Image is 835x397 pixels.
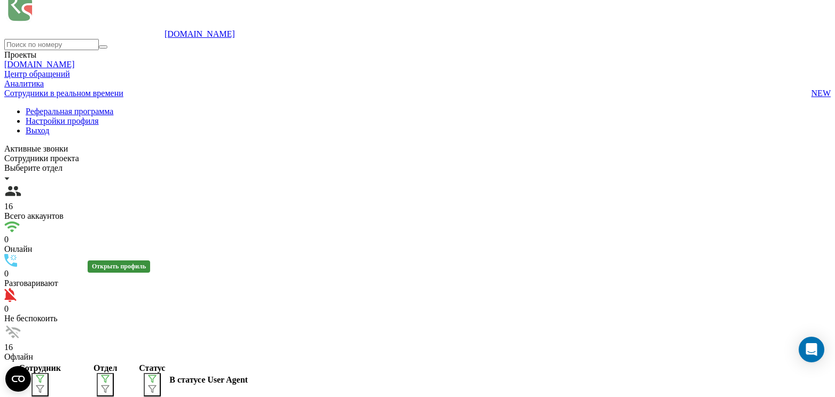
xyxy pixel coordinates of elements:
[4,69,70,78] a: Центр обращений
[4,144,831,154] div: Активные звонки
[207,375,248,385] div: User Agent
[4,163,831,173] div: Выберите отдел
[4,79,44,88] a: Аналитика
[4,343,831,352] div: 16
[811,89,831,98] span: NEW
[4,352,831,362] div: Офлайн
[4,60,75,69] a: [DOMAIN_NAME]
[5,366,31,392] button: Open CMP widget
[4,279,831,288] div: Разговаривают
[799,337,824,362] div: Open Intercom Messenger
[4,154,831,163] div: Сотрудники проекта
[4,39,99,50] input: Поиск по номеру
[4,89,123,98] span: Сотрудники в реальном времени
[26,116,99,125] a: Настройки профиля
[26,107,113,116] a: Реферальная программа
[6,363,74,373] div: Сотрудник
[4,50,831,60] div: Проекты
[137,363,167,373] div: Статус
[4,211,831,221] div: Всего аккаунтов
[4,269,831,279] div: 0
[4,304,831,314] div: 0
[4,244,831,254] div: Онлайн
[4,202,831,211] div: 16
[4,314,831,323] div: Не беспокоить
[26,126,50,135] a: Выход
[76,363,135,373] div: Отдел
[4,235,831,244] div: 0
[165,29,235,38] a: [DOMAIN_NAME]
[169,375,205,385] div: В статусе
[4,89,831,98] a: Сотрудники в реальном времениNEW
[88,260,150,273] div: Открыть профиль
